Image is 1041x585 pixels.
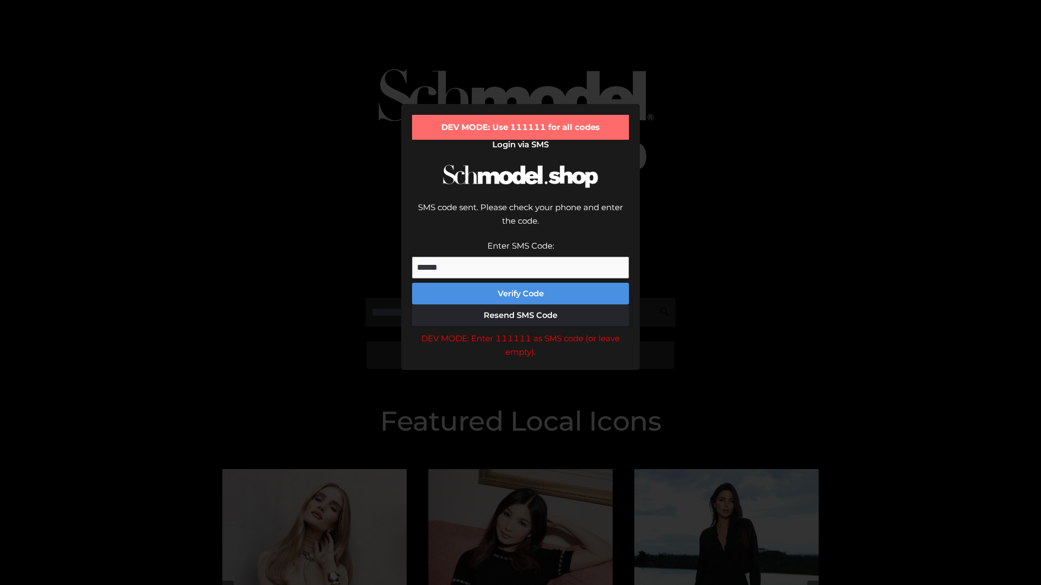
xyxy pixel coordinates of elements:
label: Enter SMS Code: [487,240,554,251]
button: Verify Code [412,283,629,304]
div: SMS code sent. Please check your phone and enter the code. [412,200,629,239]
img: Schmodel Logo [439,155,602,198]
div: DEV MODE: Enter 111111 as SMS code (or leave empty). [412,331,629,359]
div: DEV MODE: Use 111111 for all codes [412,115,629,140]
button: Resend SMS Code [412,304,629,326]
h2: Login via SMS [412,140,629,149]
